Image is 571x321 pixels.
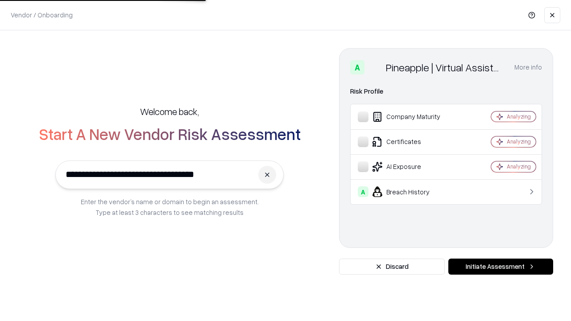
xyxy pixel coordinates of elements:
[514,59,542,75] button: More info
[81,196,259,218] p: Enter the vendor’s name or domain to begin an assessment. Type at least 3 characters to see match...
[507,138,531,145] div: Analyzing
[358,186,368,197] div: A
[358,111,464,122] div: Company Maturity
[507,163,531,170] div: Analyzing
[386,60,504,74] div: Pineapple | Virtual Assistant Agency
[339,259,445,275] button: Discard
[507,113,531,120] div: Analyzing
[358,161,464,172] div: AI Exposure
[358,186,464,197] div: Breach History
[358,136,464,147] div: Certificates
[140,105,199,118] h5: Welcome back,
[368,60,382,74] img: Pineapple | Virtual Assistant Agency
[11,10,73,20] p: Vendor / Onboarding
[350,60,364,74] div: A
[39,125,301,143] h2: Start A New Vendor Risk Assessment
[448,259,553,275] button: Initiate Assessment
[350,86,542,97] div: Risk Profile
